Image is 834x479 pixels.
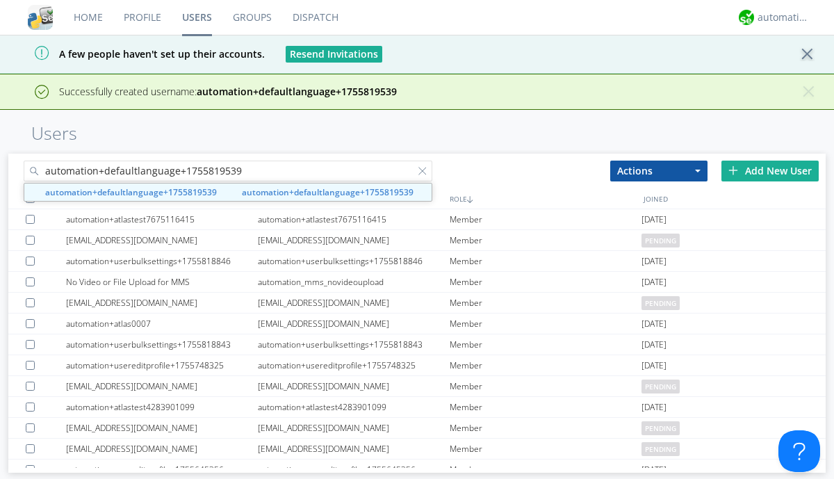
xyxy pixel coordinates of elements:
[450,209,641,229] div: Member
[640,188,834,209] div: JOINED
[641,421,680,435] span: pending
[258,355,450,375] div: automation+usereditprofile+1755748325
[258,209,450,229] div: automation+atlastest7675116415
[450,397,641,417] div: Member
[8,293,826,314] a: [EMAIL_ADDRESS][DOMAIN_NAME][EMAIL_ADDRESS][DOMAIN_NAME]Memberpending
[739,10,754,25] img: d2d01cd9b4174d08988066c6d424eccd
[258,376,450,396] div: [EMAIL_ADDRESS][DOMAIN_NAME]
[641,314,667,334] span: [DATE]
[721,161,819,181] div: Add New User
[8,439,826,460] a: [EMAIL_ADDRESS][DOMAIN_NAME][EMAIL_ADDRESS][DOMAIN_NAME]Memberpending
[66,355,258,375] div: automation+usereditprofile+1755748325
[258,293,450,313] div: [EMAIL_ADDRESS][DOMAIN_NAME]
[286,46,382,63] button: Resend Invitations
[450,293,641,313] div: Member
[66,209,258,229] div: automation+atlastest7675116415
[8,355,826,376] a: automation+usereditprofile+1755748325automation+usereditprofile+1755748325Member[DATE]
[641,355,667,376] span: [DATE]
[45,186,217,198] strong: automation+defaultlanguage+1755819539
[8,251,826,272] a: automation+userbulksettings+1755818846automation+userbulksettings+1755818846Member[DATE]
[641,272,667,293] span: [DATE]
[450,355,641,375] div: Member
[66,376,258,396] div: [EMAIL_ADDRESS][DOMAIN_NAME]
[450,418,641,438] div: Member
[242,186,414,198] strong: automation+defaultlanguage+1755819539
[66,230,258,250] div: [EMAIL_ADDRESS][DOMAIN_NAME]
[450,314,641,334] div: Member
[8,334,826,355] a: automation+userbulksettings+1755818843automation+userbulksettings+1755818843Member[DATE]
[197,85,397,98] strong: automation+defaultlanguage+1755819539
[258,418,450,438] div: [EMAIL_ADDRESS][DOMAIN_NAME]
[641,380,680,393] span: pending
[641,209,667,230] span: [DATE]
[66,397,258,417] div: automation+atlastest4283901099
[258,397,450,417] div: automation+atlastest4283901099
[66,272,258,292] div: No Video or File Upload for MMS
[258,230,450,250] div: [EMAIL_ADDRESS][DOMAIN_NAME]
[8,418,826,439] a: [EMAIL_ADDRESS][DOMAIN_NAME][EMAIL_ADDRESS][DOMAIN_NAME]Memberpending
[641,442,680,456] span: pending
[66,314,258,334] div: automation+atlas0007
[66,439,258,459] div: [EMAIL_ADDRESS][DOMAIN_NAME]
[258,251,450,271] div: automation+userbulksettings+1755818846
[641,397,667,418] span: [DATE]
[641,234,680,247] span: pending
[8,314,826,334] a: automation+atlas0007[EMAIL_ADDRESS][DOMAIN_NAME]Member[DATE]
[8,376,826,397] a: [EMAIL_ADDRESS][DOMAIN_NAME][EMAIL_ADDRESS][DOMAIN_NAME]Memberpending
[450,251,641,271] div: Member
[258,439,450,459] div: [EMAIL_ADDRESS][DOMAIN_NAME]
[66,334,258,355] div: automation+userbulksettings+1755818843
[450,272,641,292] div: Member
[66,293,258,313] div: [EMAIL_ADDRESS][DOMAIN_NAME]
[450,334,641,355] div: Member
[450,439,641,459] div: Member
[8,397,826,418] a: automation+atlastest4283901099automation+atlastest4283901099Member[DATE]
[758,10,810,24] div: automation+atlas
[10,47,265,60] span: A few people haven't set up their accounts.
[8,209,826,230] a: automation+atlastest7675116415automation+atlastest7675116415Member[DATE]
[641,296,680,310] span: pending
[59,85,397,98] span: Successfully created username:
[778,430,820,472] iframe: Toggle Customer Support
[610,161,708,181] button: Actions
[450,376,641,396] div: Member
[258,334,450,355] div: automation+userbulksettings+1755818843
[28,5,53,30] img: cddb5a64eb264b2086981ab96f4c1ba7
[258,314,450,334] div: [EMAIL_ADDRESS][DOMAIN_NAME]
[641,251,667,272] span: [DATE]
[8,230,826,251] a: [EMAIL_ADDRESS][DOMAIN_NAME][EMAIL_ADDRESS][DOMAIN_NAME]Memberpending
[641,334,667,355] span: [DATE]
[446,188,640,209] div: ROLE
[66,418,258,438] div: [EMAIL_ADDRESS][DOMAIN_NAME]
[450,230,641,250] div: Member
[258,272,450,292] div: automation_mms_novideoupload
[728,165,738,175] img: plus.svg
[24,161,432,181] input: Search users
[8,272,826,293] a: No Video or File Upload for MMSautomation_mms_novideouploadMember[DATE]
[66,251,258,271] div: automation+userbulksettings+1755818846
